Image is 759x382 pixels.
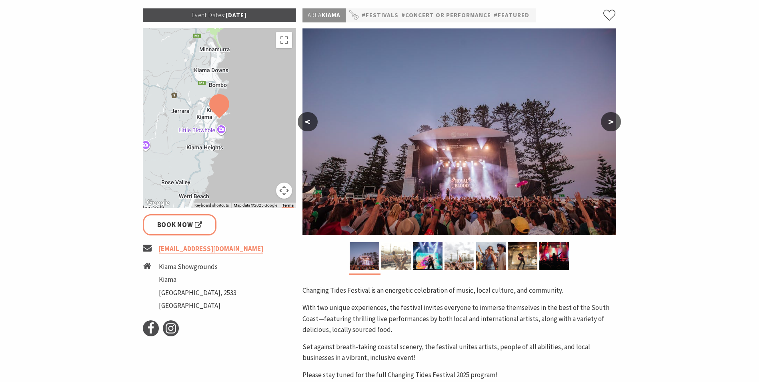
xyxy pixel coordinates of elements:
[298,112,318,131] button: <
[159,274,236,285] li: Kiama
[143,8,296,22] p: [DATE]
[282,203,294,208] a: Terms (opens in new tab)
[276,183,292,199] button: Map camera controls
[350,242,379,270] img: Changing Tides Main Stage
[159,244,263,253] a: [EMAIL_ADDRESS][DOMAIN_NAME]
[445,242,474,270] img: Changing Tides Festival Goers - 1
[539,242,569,270] img: Changing Tides Festival Goers - 3
[302,285,616,296] p: Changing Tides Festival is an energetic celebration of music, local culture, and community.
[601,112,621,131] button: >
[159,261,236,272] li: Kiama Showgrounds
[192,11,226,19] span: Event Dates:
[143,214,217,235] a: Book Now
[302,8,346,22] p: Kiama
[145,198,171,208] img: Google
[302,28,616,235] img: Changing Tides Main Stage
[159,300,236,311] li: [GEOGRAPHIC_DATA]
[494,10,529,20] a: #Featured
[234,203,277,207] span: Map data ©2025 Google
[157,219,202,230] span: Book Now
[302,302,616,335] p: With two unique experiences, the festival invites everyone to immerse themselves in the best of t...
[308,11,322,19] span: Area
[145,198,171,208] a: Open this area in Google Maps (opens a new window)
[194,203,229,208] button: Keyboard shortcuts
[476,242,506,270] img: Changing Tides Festival Goers - 2
[362,10,399,20] a: #Festivals
[276,32,292,48] button: Toggle fullscreen view
[302,342,616,363] p: Set against breath-taking coastal scenery, the festival unites artists, people of all abilities, ...
[159,288,236,298] li: [GEOGRAPHIC_DATA], 2533
[413,242,443,270] img: Changing Tides Performers - 3
[302,370,616,380] p: Please stay tuned for the full Changing Tides Festival 2025 program!
[381,242,411,270] img: Changing Tides Performance - 1
[508,242,537,270] img: Changing Tides Performance - 2
[401,10,491,20] a: #Concert or Performance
